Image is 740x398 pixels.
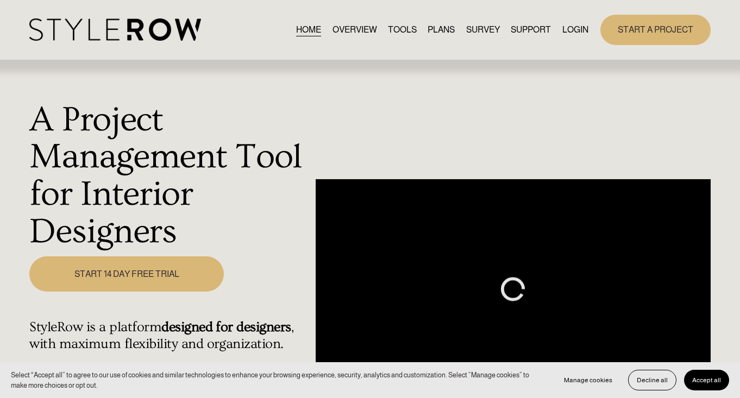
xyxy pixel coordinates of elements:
[29,319,310,352] h4: StyleRow is a platform , with maximum flexibility and organization.
[637,376,668,384] span: Decline all
[684,370,729,390] button: Accept all
[564,376,612,384] span: Manage cookies
[692,376,721,384] span: Accept all
[562,22,588,37] a: LOGIN
[556,370,620,390] button: Manage cookies
[29,18,200,41] img: StyleRow
[29,256,224,292] a: START 14 DAY FREE TRIAL
[333,22,377,37] a: OVERVIEW
[600,15,711,45] a: START A PROJECT
[428,22,455,37] a: PLANS
[388,22,417,37] a: TOOLS
[511,23,551,36] span: SUPPORT
[628,370,676,390] button: Decline all
[29,102,310,251] h1: A Project Management Tool for Interior Designers
[511,22,551,37] a: folder dropdown
[466,22,500,37] a: SURVEY
[161,319,291,335] strong: designed for designers
[296,22,321,37] a: HOME
[11,370,545,390] p: Select “Accept all” to agree to our use of cookies and similar technologies to enhance your brows...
